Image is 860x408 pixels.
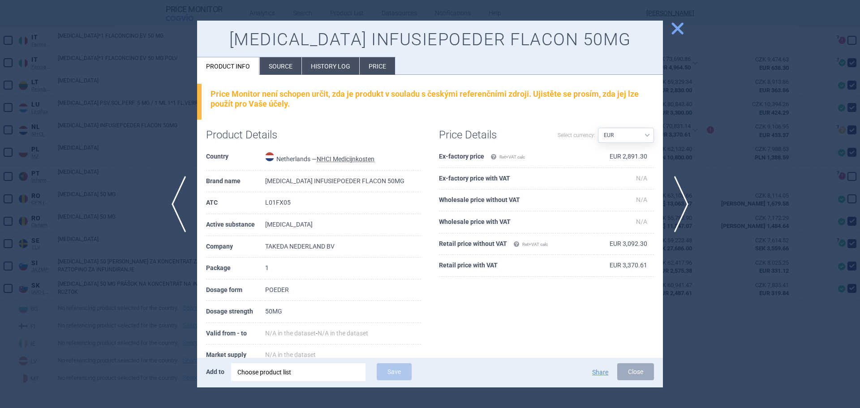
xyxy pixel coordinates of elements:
[594,146,654,168] td: EUR 2,891.30
[265,236,421,258] td: TAKEDA NEDERLAND BV
[206,344,265,366] th: Market supply
[377,363,412,380] button: Save
[302,57,359,75] li: History log
[206,236,265,258] th: Company
[636,175,647,182] span: N/A
[260,57,301,75] li: Source
[439,168,594,190] th: Ex-factory price with VAT
[360,57,395,75] li: Price
[265,330,316,337] span: N/A in the dataset
[265,152,274,161] img: Netherlands
[636,196,647,203] span: N/A
[206,301,265,323] th: Dosage strength
[594,233,654,255] td: EUR 3,092.30
[558,128,595,143] label: Select currency:
[265,351,316,358] span: N/A in the dataset
[265,146,421,171] td: Netherlands —
[206,171,265,193] th: Brand name
[439,189,594,211] th: Wholesale price without VAT
[206,30,654,50] h1: [MEDICAL_DATA] INFUSIEPOEDER FLACON 50MG
[206,214,265,236] th: Active substance
[617,363,654,380] button: Close
[206,258,265,279] th: Package
[592,369,608,375] button: Share
[265,214,421,236] td: [MEDICAL_DATA]
[206,279,265,301] th: Dosage form
[265,192,421,214] td: L01FX05
[206,129,314,142] h1: Product Details
[206,146,265,171] th: Country
[206,192,265,214] th: ATC
[317,155,374,163] abbr: NHCI Medicijnkosten — Online database of drug prices developed by the National Health Care Instit...
[490,155,525,159] span: Ret+VAT calc
[439,129,546,142] h1: Price Details
[439,211,594,233] th: Wholesale price with VAT
[439,233,594,255] th: Retail price without VAT
[265,258,421,279] td: 1
[318,330,368,337] span: N/A in the dataset
[206,363,224,380] p: Add to
[636,218,647,225] span: N/A
[237,363,359,381] div: Choose product list
[265,279,421,301] td: POEDER
[265,323,421,345] td: -
[211,89,654,108] div: Price Monitor není schopen určit, zda je produkt v souladu s českými referenčními zdroji. Ujistět...
[265,301,421,323] td: 50MG
[439,255,594,277] th: Retail price with VAT
[197,57,259,75] li: Product info
[231,363,365,381] div: Choose product list
[265,171,421,193] td: [MEDICAL_DATA] INFUSIEPOEDER FLACON 50MG
[594,255,654,277] td: EUR 3,370.61
[513,242,548,247] span: Ret+VAT calc
[439,146,594,168] th: Ex-factory price
[206,323,265,345] th: Valid from - to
